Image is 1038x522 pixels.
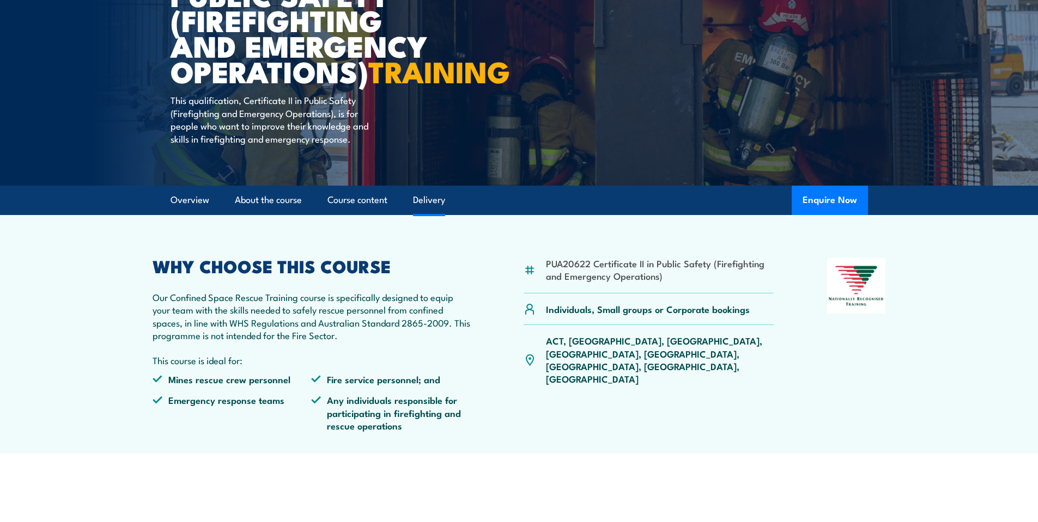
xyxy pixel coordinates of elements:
[311,373,470,385] li: Fire service personnel; and
[327,186,387,214] a: Course content
[153,291,471,342] p: Our Confined Space Rescue Training course is specifically designed to equip your team with the sk...
[368,48,510,93] strong: TRAINING
[153,394,312,432] li: Emergency response teams
[546,303,750,315] p: Individuals, Small groups or Corporate bookings
[153,258,471,273] h2: WHY CHOOSE THIS COURSE
[546,334,774,385] p: ACT, [GEOGRAPHIC_DATA], [GEOGRAPHIC_DATA], [GEOGRAPHIC_DATA], [GEOGRAPHIC_DATA], [GEOGRAPHIC_DATA...
[827,258,886,314] img: Nationally Recognised Training logo.
[546,257,774,283] li: PUA20622 Certificate II in Public Safety (Firefighting and Emergency Operations)
[311,394,470,432] li: Any individuals responsible for participating in firefighting and rescue operations
[153,373,312,385] li: Mines rescue crew personnel
[153,354,471,366] p: This course is ideal for:
[171,186,209,214] a: Overview
[792,186,868,215] button: Enquire Now
[413,186,445,214] a: Delivery
[235,186,302,214] a: About the course
[171,94,369,145] p: This qualification, Certificate II in Public Safety (Firefighting and Emergency Operations), is f...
